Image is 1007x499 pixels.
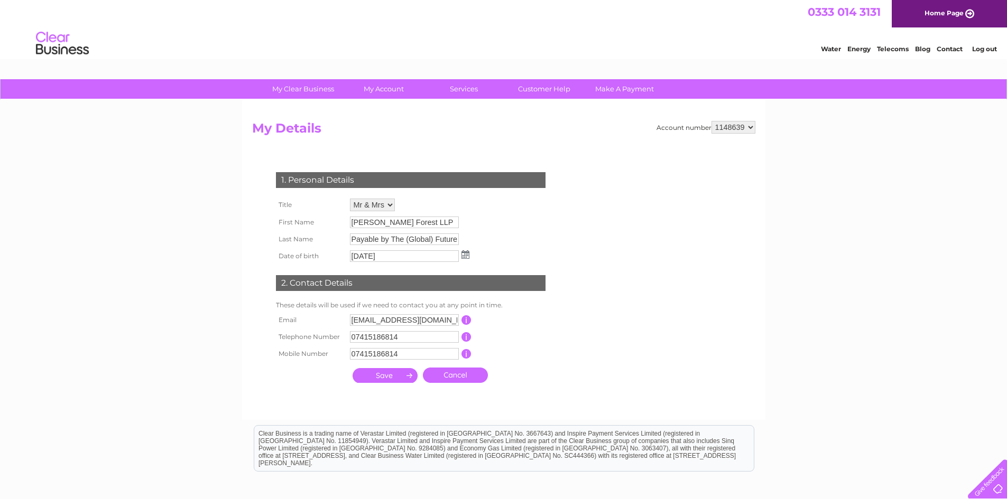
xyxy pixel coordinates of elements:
[35,27,89,60] img: logo.png
[461,250,469,259] img: ...
[581,79,668,99] a: Make A Payment
[461,315,472,325] input: Information
[461,332,472,342] input: Information
[260,79,347,99] a: My Clear Business
[273,299,548,312] td: These details will be used if we need to contact you at any point in time.
[252,121,755,141] h2: My Details
[657,121,755,134] div: Account number
[461,349,472,359] input: Information
[273,312,347,328] th: Email
[847,45,871,53] a: Energy
[353,368,418,383] input: Submit
[915,45,930,53] a: Blog
[821,45,841,53] a: Water
[273,196,347,214] th: Title
[273,248,347,265] th: Date of birth
[420,79,507,99] a: Services
[877,45,909,53] a: Telecoms
[276,275,546,291] div: 2. Contact Details
[340,79,427,99] a: My Account
[501,79,588,99] a: Customer Help
[808,5,881,18] a: 0333 014 3131
[273,231,347,248] th: Last Name
[276,172,546,188] div: 1. Personal Details
[937,45,963,53] a: Contact
[423,368,488,383] a: Cancel
[273,214,347,231] th: First Name
[972,45,997,53] a: Log out
[273,328,347,345] th: Telephone Number
[254,6,754,51] div: Clear Business is a trading name of Verastar Limited (registered in [GEOGRAPHIC_DATA] No. 3667643...
[273,345,347,362] th: Mobile Number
